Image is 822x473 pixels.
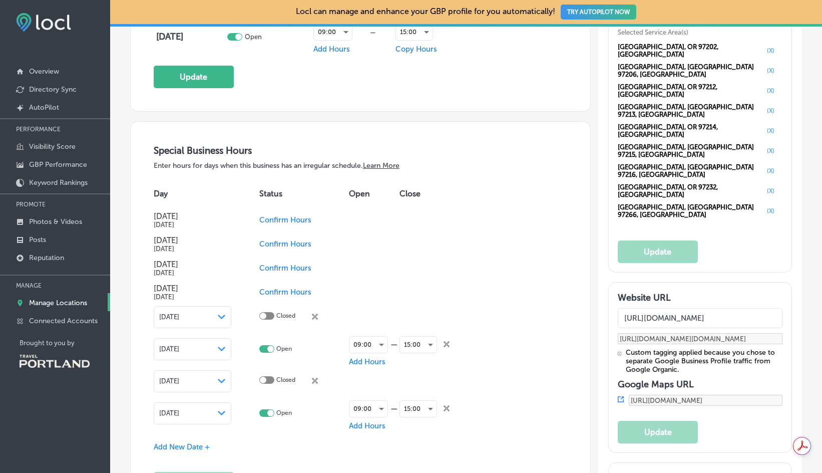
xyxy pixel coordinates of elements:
[276,345,292,353] p: Open
[388,404,399,413] div: —
[618,421,698,443] button: Update
[764,67,777,75] button: (X)
[245,33,262,41] p: Open
[29,160,87,169] p: GBP Performance
[626,348,782,374] div: Custom tagging applied because you chose to separate Google Business Profile traffic from Google ...
[29,235,46,244] p: Posts
[276,376,295,386] p: Closed
[29,178,88,187] p: Keyword Rankings
[618,183,764,198] span: [GEOGRAPHIC_DATA], OR 97232, [GEOGRAPHIC_DATA]
[154,235,231,245] h4: [DATE]
[395,45,437,54] span: Copy Hours
[349,180,399,208] th: Open
[349,357,385,366] span: Add Hours
[259,180,349,208] th: Status
[618,123,764,138] span: [GEOGRAPHIC_DATA], OR 97214, [GEOGRAPHIC_DATA]
[618,83,764,98] span: [GEOGRAPHIC_DATA], OR 97212, [GEOGRAPHIC_DATA]
[276,409,292,417] p: Open
[764,167,777,175] button: (X)
[276,312,295,322] p: Closed
[764,207,777,215] button: (X)
[618,103,764,118] span: [GEOGRAPHIC_DATA], [GEOGRAPHIC_DATA] 97213, [GEOGRAPHIC_DATA]
[618,43,764,58] span: [GEOGRAPHIC_DATA], OR 97202, [GEOGRAPHIC_DATA]
[349,421,385,430] span: Add Hours
[154,145,567,156] h3: Special Business Hours
[20,339,110,347] p: Brought to you by
[764,187,777,195] button: (X)
[154,245,231,253] h5: [DATE]
[363,161,399,170] a: Learn More
[159,313,179,321] span: [DATE]
[352,29,393,36] div: —
[618,308,782,328] input: Add Location Website
[400,337,437,353] div: 15:00
[349,401,387,417] div: 09:00
[259,240,311,249] span: Confirm Hours
[764,47,777,55] button: (X)
[29,317,98,325] p: Connected Accounts
[154,211,231,221] h4: [DATE]
[154,284,231,293] h4: [DATE]
[764,87,777,95] button: (X)
[764,147,777,155] button: (X)
[29,142,76,151] p: Visibility Score
[29,299,87,307] p: Manage Locations
[29,85,77,94] p: Directory Sync
[154,66,234,88] button: Update
[259,264,311,273] span: Confirm Hours
[313,45,350,54] span: Add Hours
[29,217,82,226] p: Photos & Videos
[154,293,231,301] h5: [DATE]
[159,377,179,385] span: [DATE]
[154,260,231,269] h4: [DATE]
[618,163,764,178] span: [GEOGRAPHIC_DATA], [GEOGRAPHIC_DATA] 97216, [GEOGRAPHIC_DATA]
[618,63,764,78] span: [GEOGRAPHIC_DATA], [GEOGRAPHIC_DATA] 97206, [GEOGRAPHIC_DATA]
[29,103,59,112] p: AutoPilot
[618,241,698,263] button: Update
[618,379,782,390] h3: Google Maps URL
[618,29,688,36] span: Selected Service Area(s)
[20,355,90,368] img: Travel Portland
[154,269,231,277] h5: [DATE]
[154,161,567,170] p: Enter hours for days when this business has an irregular schedule.
[388,340,399,349] div: —
[259,215,311,224] span: Confirm Hours
[29,254,64,262] p: Reputation
[396,24,433,40] div: 15:00
[154,442,210,451] span: Add New Date +
[29,67,59,76] p: Overview
[618,203,764,218] span: [GEOGRAPHIC_DATA], [GEOGRAPHIC_DATA] 97266, [GEOGRAPHIC_DATA]
[314,24,352,40] div: 09:00
[159,409,179,417] span: [DATE]
[154,180,259,208] th: Day
[618,292,782,303] h3: Website URL
[618,143,764,158] span: [GEOGRAPHIC_DATA], [GEOGRAPHIC_DATA] 97215, [GEOGRAPHIC_DATA]
[764,127,777,135] button: (X)
[259,288,311,297] span: Confirm Hours
[16,13,71,32] img: fda3e92497d09a02dc62c9cd864e3231.png
[764,107,777,115] button: (X)
[156,31,225,42] h4: [DATE]
[349,337,387,353] div: 09:00
[159,345,179,353] span: [DATE]
[561,5,636,20] button: TRY AUTOPILOT NOW
[154,221,231,228] h5: [DATE]
[399,180,464,208] th: Close
[400,401,437,417] div: 15:00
